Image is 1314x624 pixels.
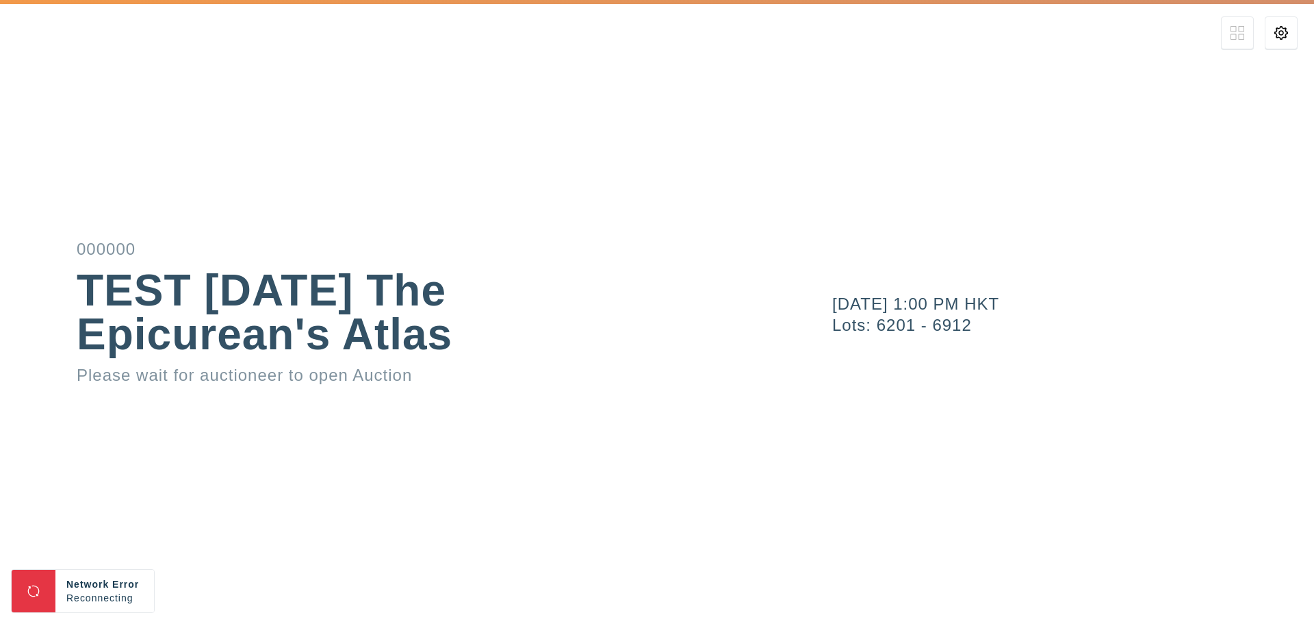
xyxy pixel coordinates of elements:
[77,241,712,258] div: 000000
[66,577,143,591] div: Network Error
[832,296,1314,312] div: [DATE] 1:00 PM HKT
[77,269,712,356] div: TEST [DATE] The Epicurean's Atlas
[66,591,143,605] div: Reconnecting
[832,317,1314,334] div: Lots: 6201 - 6912
[77,367,712,384] div: Please wait for auctioneer to open Auction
